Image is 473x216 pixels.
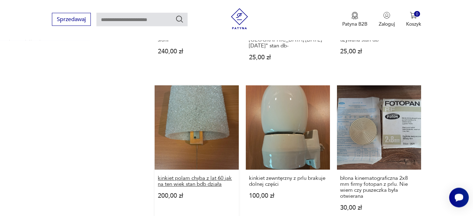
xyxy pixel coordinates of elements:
iframe: Smartsupp widget button [449,188,469,208]
p: 30,00 zł [340,205,418,211]
p: 100,00 zł [249,193,327,199]
button: Szukaj [175,15,184,24]
button: Patyna B2B [342,12,367,27]
p: Patyna B2B [342,21,367,27]
h3: książka "dzieje [GEOGRAPHIC_DATA] [DATE]-[DATE]" stan db- [249,31,327,49]
div: 0 [414,11,420,17]
p: 25,00 zł [249,55,327,61]
img: Ikonka użytkownika [383,12,390,19]
img: Ikona medalu [351,12,358,20]
p: 200,00 zł [158,193,236,199]
button: Sprzedawaj [52,13,91,26]
h3: lampka z PRLu czm domgos używana stan db- [340,31,418,43]
button: Zaloguj [379,12,395,27]
a: Sprzedawaj [52,18,91,22]
p: Zaloguj [379,21,395,27]
p: Koszyk [406,21,421,27]
img: Patyna - sklep z meblami i dekoracjami vintage [229,8,250,30]
h3: kinkiet zewntęrzny z prlu brakuje dolnej części [249,176,327,188]
h3: kinkiet polam chyba z lat 60 jak na ten wiek stan bdb działa [158,176,236,188]
img: Ikona koszyka [410,12,417,19]
p: 240,00 zł [158,49,236,55]
p: 25,00 zł [340,49,418,55]
a: Ikona medaluPatyna B2B [342,12,367,27]
button: 0Koszyk [406,12,421,27]
h3: Rzeźba przedstawiająca rodzinę słoni [158,31,236,43]
h3: błona kinematograficzna 2x8 mm firmy fotopan z prlu. Nie wiem czy puszeczka była otwierana [340,176,418,199]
